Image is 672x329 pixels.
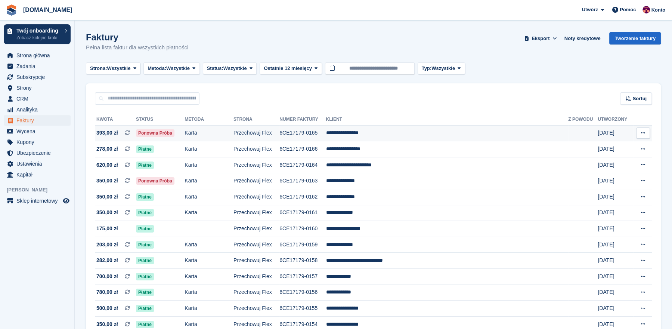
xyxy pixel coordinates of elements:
[136,193,154,201] span: Płatne
[632,95,647,102] span: Sortuj
[136,305,154,312] span: Płatne
[16,61,61,71] span: Zadania
[6,4,17,16] img: stora-icon-8386f47178a22dfd0bd8f6a31ec36ba5ce8667c1dd55bd0f319d3a0aa187defe.svg
[16,126,61,136] span: Wycena
[279,125,326,141] td: 6CE17179-0165
[185,269,233,285] td: Karta
[4,61,71,71] a: menu
[598,269,633,285] td: [DATE]
[598,189,633,205] td: [DATE]
[136,257,154,264] span: Płatne
[598,114,633,126] th: Utworzony
[431,65,455,72] span: Wszystkie
[185,141,233,157] td: Karta
[185,205,233,221] td: Karta
[107,65,131,72] span: Wszystkie
[609,32,661,44] a: Tworzenie faktury
[4,126,71,136] a: menu
[185,189,233,205] td: Karta
[233,285,279,301] td: Przechowuj Flex
[279,301,326,317] td: 6CE17179-0155
[143,62,199,75] button: Metoda: Wszystkie
[233,189,279,205] td: Przechowuj Flex
[96,304,118,312] span: 500,00 zł
[96,273,118,280] span: 700,00 zł
[598,141,633,157] td: [DATE]
[532,35,549,42] span: Eksport
[4,115,71,126] a: menu
[62,196,71,205] a: Podgląd sklepu
[20,4,75,16] a: [DOMAIN_NAME]
[16,72,61,82] span: Subskrypcje
[233,253,279,269] td: Przechowuj Flex
[86,32,188,42] h1: Faktury
[620,6,636,13] span: Pomoc
[598,157,633,173] td: [DATE]
[185,301,233,317] td: Karta
[95,114,136,126] th: Kwota
[16,83,61,93] span: Strony
[185,114,233,126] th: Metoda
[96,161,118,169] span: 620,00 zł
[16,50,61,61] span: Strona główna
[279,189,326,205] td: 6CE17179-0162
[96,320,118,328] span: 350,00 zł
[418,62,465,75] button: Typ: Wszystkie
[136,273,154,280] span: Płatne
[136,289,154,296] span: Płatne
[185,157,233,173] td: Karta
[279,173,326,189] td: 6CE17179-0163
[136,114,185,126] th: Status
[96,241,118,249] span: 203,00 zł
[7,186,74,194] span: [PERSON_NAME]
[598,221,633,237] td: [DATE]
[598,253,633,269] td: [DATE]
[326,114,568,126] th: Klient
[523,32,558,44] button: Eksport
[4,50,71,61] a: menu
[16,159,61,169] span: Ustawienia
[233,221,279,237] td: Przechowuj Flex
[279,141,326,157] td: 6CE17179-0166
[582,6,598,13] span: Utwórz
[598,285,633,301] td: [DATE]
[16,115,61,126] span: Faktury
[96,209,118,216] span: 350,00 zł
[4,93,71,104] a: menu
[136,209,154,216] span: Płatne
[16,148,61,158] span: Ubezpieczenie
[279,285,326,301] td: 6CE17179-0156
[598,237,633,253] td: [DATE]
[422,65,431,72] span: Typ:
[233,237,279,253] td: Przechowuj Flex
[136,225,154,233] span: Płatne
[185,173,233,189] td: Karta
[148,65,166,72] span: Metoda:
[4,169,71,180] a: menu
[223,65,247,72] span: Wszystkie
[598,125,633,141] td: [DATE]
[4,148,71,158] a: menu
[598,301,633,317] td: [DATE]
[136,177,174,185] span: Ponowna próba
[185,285,233,301] td: Karta
[185,253,233,269] td: Karta
[233,125,279,141] td: Przechowuj Flex
[279,205,326,221] td: 6CE17179-0161
[16,137,61,147] span: Kupony
[16,169,61,180] span: Kapitał
[598,205,633,221] td: [DATE]
[233,141,279,157] td: Przechowuj Flex
[561,32,604,44] a: Noty kredytowe
[233,114,279,126] th: Strona
[96,225,118,233] span: 175,00 zł
[568,114,598,126] th: Z powodu
[16,104,61,115] span: Analityka
[16,196,61,206] span: Sklep internetowy
[207,65,223,72] span: Status:
[651,6,665,14] span: Konto
[86,43,188,52] p: Pełna lista faktur dla wszystkich płatności
[203,62,257,75] button: Status: Wszystkie
[136,241,154,249] span: Płatne
[233,301,279,317] td: Przechowuj Flex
